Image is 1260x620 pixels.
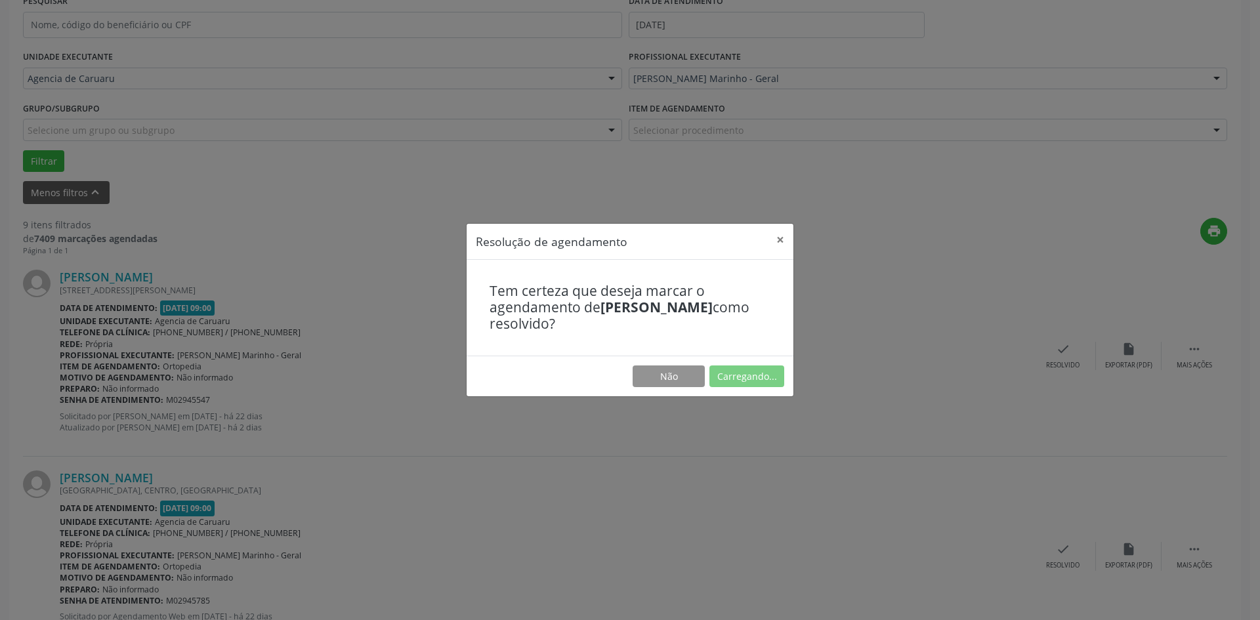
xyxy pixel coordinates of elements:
[600,298,713,316] b: [PERSON_NAME]
[709,365,784,388] button: Carregando...
[490,283,770,333] h4: Tem certeza que deseja marcar o agendamento de como resolvido?
[633,365,705,388] button: Não
[476,233,627,250] h5: Resolução de agendamento
[767,224,793,256] button: Close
